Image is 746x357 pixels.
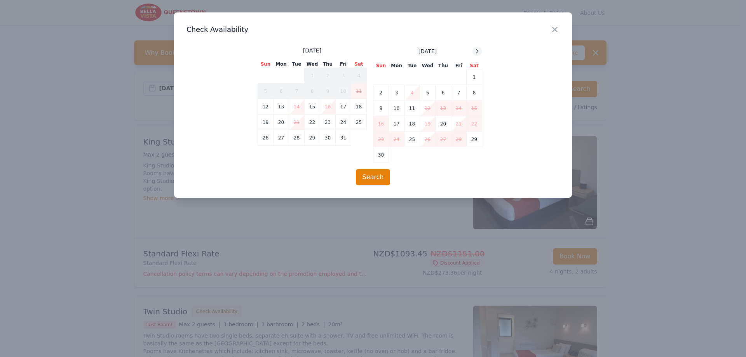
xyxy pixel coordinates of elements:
[351,84,367,99] td: 11
[373,62,389,70] th: Sun
[467,101,482,116] td: 15
[258,99,274,115] td: 12
[467,70,482,85] td: 1
[351,68,367,84] td: 4
[467,116,482,132] td: 22
[274,130,289,146] td: 27
[389,101,404,116] td: 10
[320,84,336,99] td: 9
[258,84,274,99] td: 5
[389,85,404,101] td: 3
[451,101,467,116] td: 14
[389,62,404,70] th: Mon
[336,61,351,68] th: Fri
[356,169,390,185] button: Search
[451,85,467,101] td: 7
[289,99,305,115] td: 14
[336,68,351,84] td: 3
[389,132,404,147] td: 24
[420,85,436,101] td: 5
[373,85,389,101] td: 2
[420,132,436,147] td: 26
[351,115,367,130] td: 25
[373,101,389,116] td: 9
[258,115,274,130] td: 19
[336,130,351,146] td: 31
[436,62,451,70] th: Thu
[320,99,336,115] td: 16
[289,84,305,99] td: 7
[336,115,351,130] td: 24
[418,47,437,55] span: [DATE]
[404,85,420,101] td: 4
[274,61,289,68] th: Mon
[305,130,320,146] td: 29
[305,115,320,130] td: 22
[336,84,351,99] td: 10
[404,101,420,116] td: 11
[451,62,467,70] th: Fri
[289,130,305,146] td: 28
[320,68,336,84] td: 2
[451,116,467,132] td: 21
[305,68,320,84] td: 1
[351,99,367,115] td: 18
[274,99,289,115] td: 13
[420,62,436,70] th: Wed
[467,132,482,147] td: 29
[274,115,289,130] td: 20
[420,101,436,116] td: 12
[305,99,320,115] td: 15
[373,132,389,147] td: 23
[373,147,389,163] td: 30
[320,61,336,68] th: Thu
[305,61,320,68] th: Wed
[467,85,482,101] td: 8
[467,62,482,70] th: Sat
[404,62,420,70] th: Tue
[420,116,436,132] td: 19
[320,115,336,130] td: 23
[436,85,451,101] td: 6
[320,130,336,146] td: 30
[436,116,451,132] td: 20
[436,101,451,116] td: 13
[258,130,274,146] td: 26
[404,132,420,147] td: 25
[258,61,274,68] th: Sun
[404,116,420,132] td: 18
[303,47,321,54] span: [DATE]
[373,116,389,132] td: 16
[305,84,320,99] td: 8
[451,132,467,147] td: 28
[351,61,367,68] th: Sat
[336,99,351,115] td: 17
[436,132,451,147] td: 27
[289,61,305,68] th: Tue
[274,84,289,99] td: 6
[186,25,559,34] h3: Check Availability
[389,116,404,132] td: 17
[289,115,305,130] td: 21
